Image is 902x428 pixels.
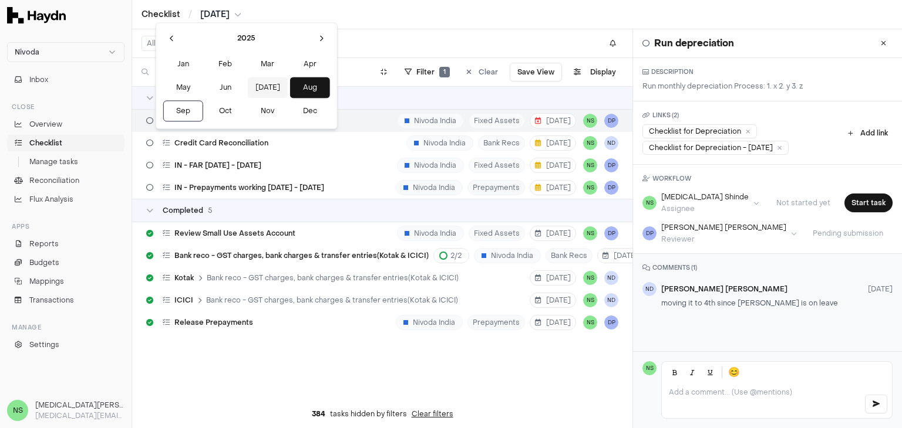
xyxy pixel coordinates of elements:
button: Apr [290,53,330,74]
button: Jan [163,53,203,74]
button: Mar [248,53,288,74]
button: Aug [290,77,330,98]
button: Dec [290,100,330,121]
button: [DATE] [248,77,288,98]
button: Oct [206,100,245,121]
button: Jun [206,77,245,98]
span: 2025 [237,33,255,43]
button: May [163,77,203,98]
button: Sep [163,100,203,121]
button: Nov [248,100,288,121]
button: Feb [206,53,245,74]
